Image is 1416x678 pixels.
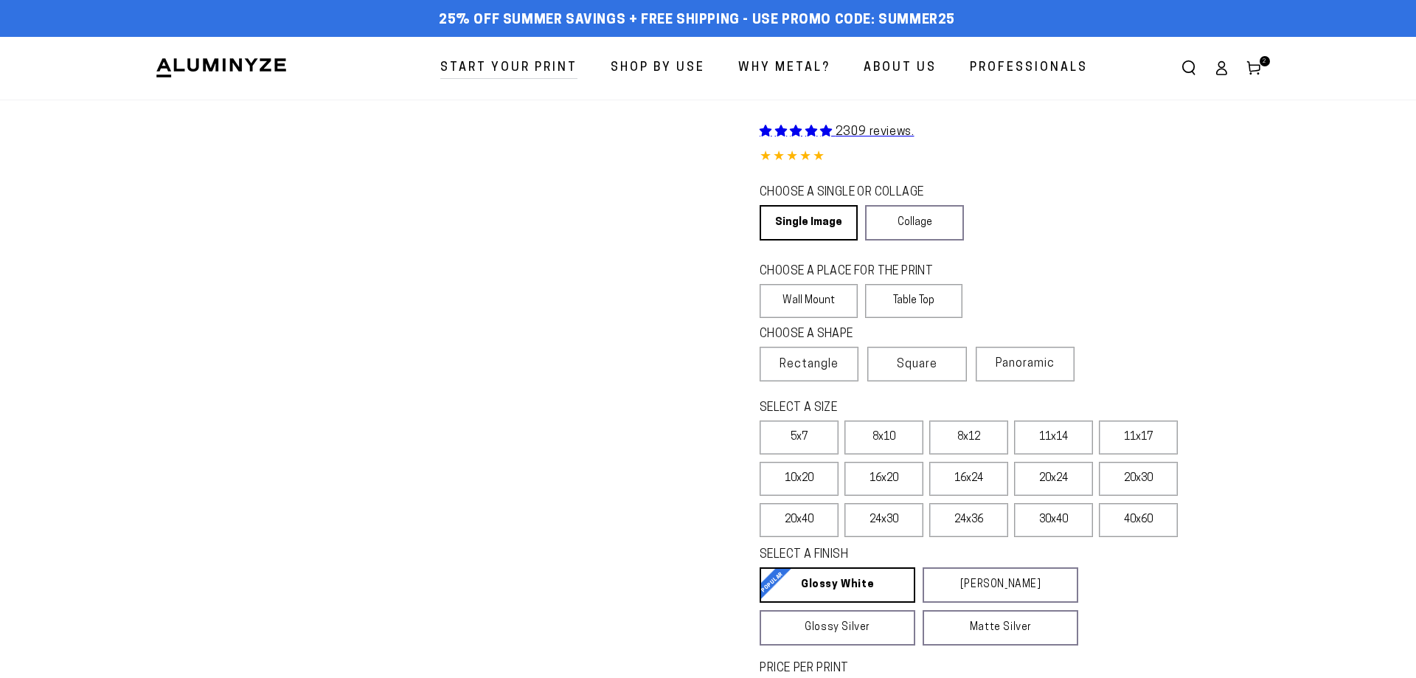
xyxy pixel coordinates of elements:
span: About Us [864,58,937,79]
span: Shop By Use [611,58,705,79]
label: 8x12 [929,421,1008,454]
span: Square [897,356,937,373]
a: Shop By Use [600,49,716,88]
span: 2 [1263,56,1267,66]
a: Single Image [760,205,858,241]
label: 11x14 [1014,421,1093,454]
a: Professionals [959,49,1099,88]
a: [PERSON_NAME] [923,567,1078,603]
label: 30x40 [1014,503,1093,537]
span: Start Your Print [440,58,577,79]
a: Start Your Print [429,49,589,88]
legend: SELECT A SIZE [760,400,1055,417]
legend: CHOOSE A SINGLE OR COLLAGE [760,184,950,201]
label: 20x30 [1099,462,1178,496]
span: 25% off Summer Savings + Free Shipping - Use Promo Code: SUMMER25 [439,13,955,29]
legend: SELECT A FINISH [760,547,1043,564]
label: 24x36 [929,503,1008,537]
label: Table Top [865,284,963,318]
a: Glossy Silver [760,610,915,646]
span: Rectangle [780,356,839,373]
a: 2309 reviews. [760,126,914,138]
label: 16x20 [844,462,923,496]
label: 20x24 [1014,462,1093,496]
summary: Search our site [1173,52,1205,84]
label: 10x20 [760,462,839,496]
label: Wall Mount [760,284,858,318]
legend: CHOOSE A SHAPE [760,326,951,343]
span: Professionals [970,58,1088,79]
img: Aluminyze [155,57,288,79]
label: 40x60 [1099,503,1178,537]
label: PRICE PER PRINT [760,660,1261,677]
a: Collage [865,205,963,241]
label: 5x7 [760,421,839,454]
label: 16x24 [929,462,1008,496]
label: 20x40 [760,503,839,537]
div: 4.85 out of 5.0 stars [760,147,1261,168]
label: 11x17 [1099,421,1178,454]
span: Panoramic [996,358,1055,370]
a: About Us [853,49,948,88]
legend: CHOOSE A PLACE FOR THE PRINT [760,263,949,280]
a: Matte Silver [923,610,1078,646]
label: 24x30 [844,503,923,537]
label: 8x10 [844,421,923,454]
span: Why Metal? [738,58,830,79]
a: Why Metal? [727,49,841,88]
a: Glossy White [760,567,915,603]
span: 2309 reviews. [836,126,914,138]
